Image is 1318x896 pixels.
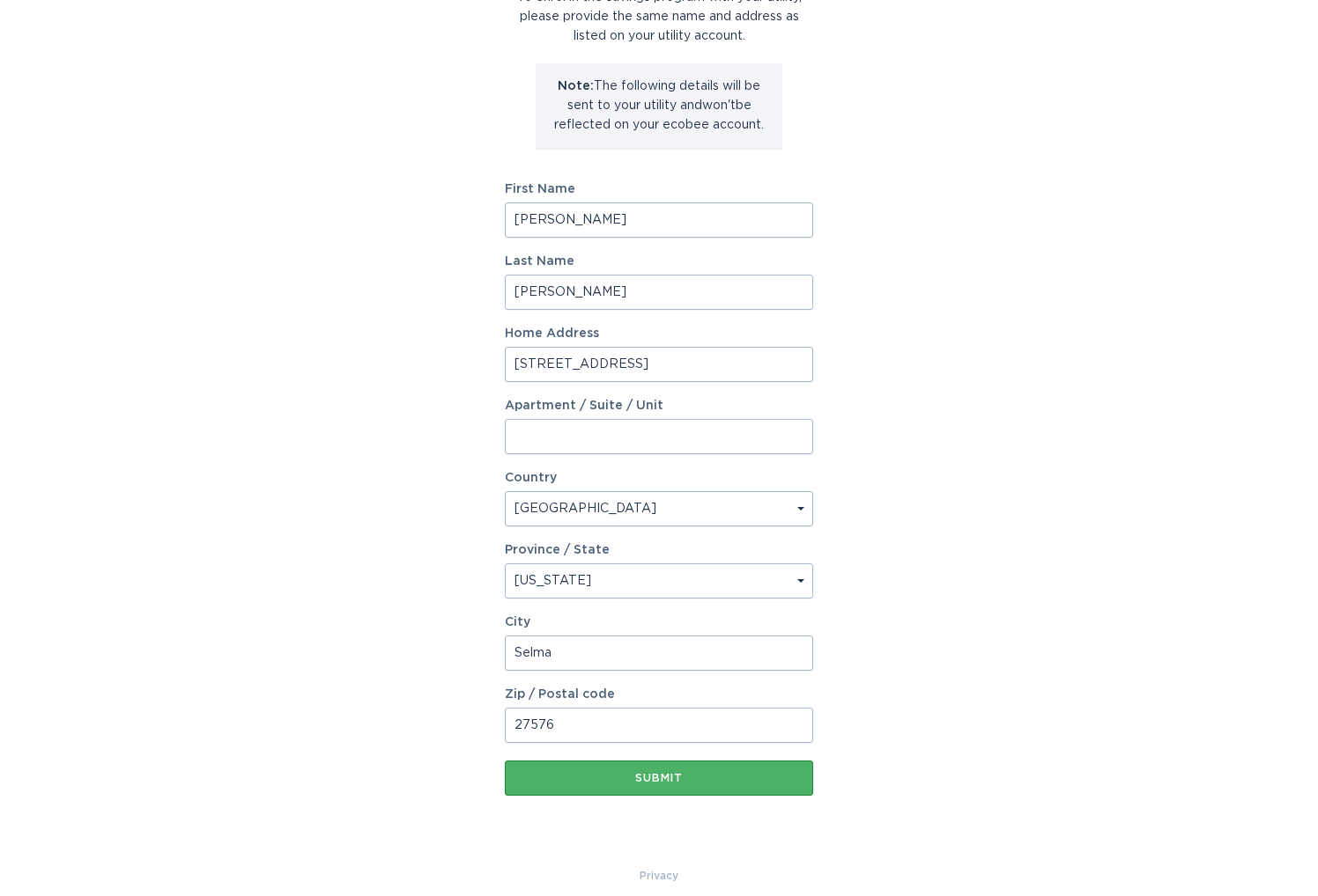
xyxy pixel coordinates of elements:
[505,472,557,484] label: Country
[505,688,813,701] label: Zip / Postal code
[505,327,813,340] label: Home Address
[505,544,610,556] label: Province / State
[505,616,813,628] label: City
[558,80,594,92] strong: Note:
[505,400,813,412] label: Apartment / Suite / Unit
[505,255,813,268] label: Last Name
[505,183,813,195] label: First Name
[505,760,813,796] button: Submit
[640,866,678,885] a: Privacy Policy & Terms of Use
[514,773,804,783] div: Submit
[549,77,769,135] p: The following details will be sent to your utility and won't be reflected on your ecobee account.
